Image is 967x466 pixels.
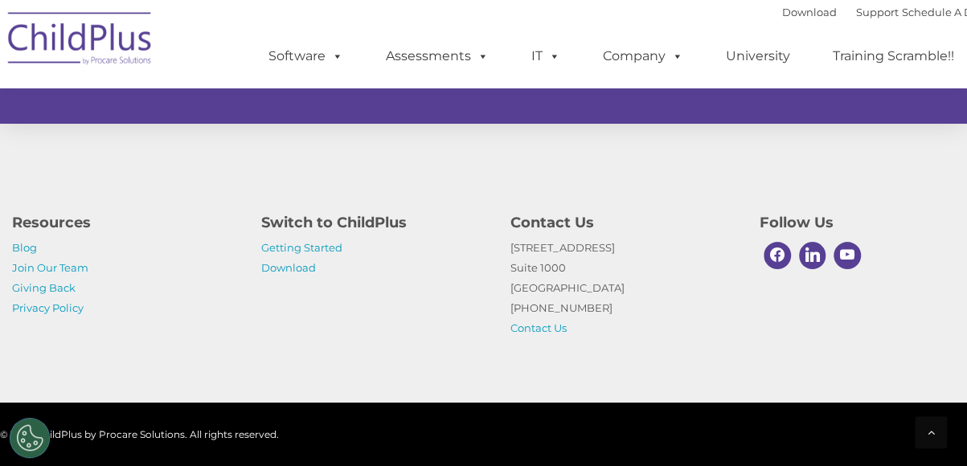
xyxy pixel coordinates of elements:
[261,211,486,234] h4: Switch to ChildPlus
[782,6,837,18] a: Download
[856,6,899,18] a: Support
[261,241,342,254] a: Getting Started
[12,211,237,234] h4: Resources
[10,418,50,458] button: Cookies Settings
[12,301,84,314] a: Privacy Policy
[252,40,359,72] a: Software
[795,238,830,273] a: Linkedin
[587,40,699,72] a: Company
[830,238,865,273] a: Youtube
[12,281,76,294] a: Giving Back
[12,241,37,254] a: Blog
[710,40,806,72] a: University
[12,261,88,274] a: Join Our Team
[510,321,567,334] a: Contact Us
[370,40,505,72] a: Assessments
[510,211,735,234] h4: Contact Us
[515,40,576,72] a: IT
[760,238,795,273] a: Facebook
[261,261,316,274] a: Download
[510,238,735,338] p: [STREET_ADDRESS] Suite 1000 [GEOGRAPHIC_DATA] [PHONE_NUMBER]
